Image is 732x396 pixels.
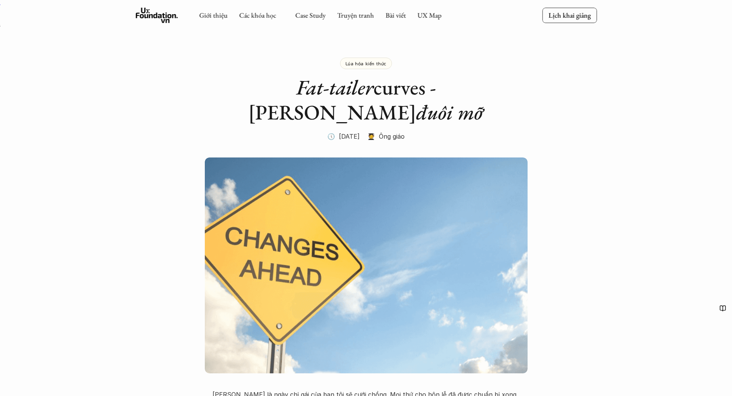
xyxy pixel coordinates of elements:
[199,11,227,20] a: Giới thiệu
[212,75,520,125] h1: curves - [PERSON_NAME]
[542,8,597,23] a: Lịch khai giảng
[337,11,374,20] a: Truyện tranh
[416,99,484,126] em: đuôi mỡ
[345,61,387,66] p: Lúa hóa kiến thức
[296,74,373,101] em: Fat-tailer
[239,11,276,20] a: Các khóa học
[417,11,442,20] a: UX Map
[295,11,325,20] a: Case Study
[367,131,405,142] p: 🧑‍🎓 Ông giáo
[327,131,360,142] p: 🕔 [DATE]
[548,11,591,20] p: Lịch khai giảng
[385,11,406,20] a: Bài viết
[205,157,528,373] img: Blue Flower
